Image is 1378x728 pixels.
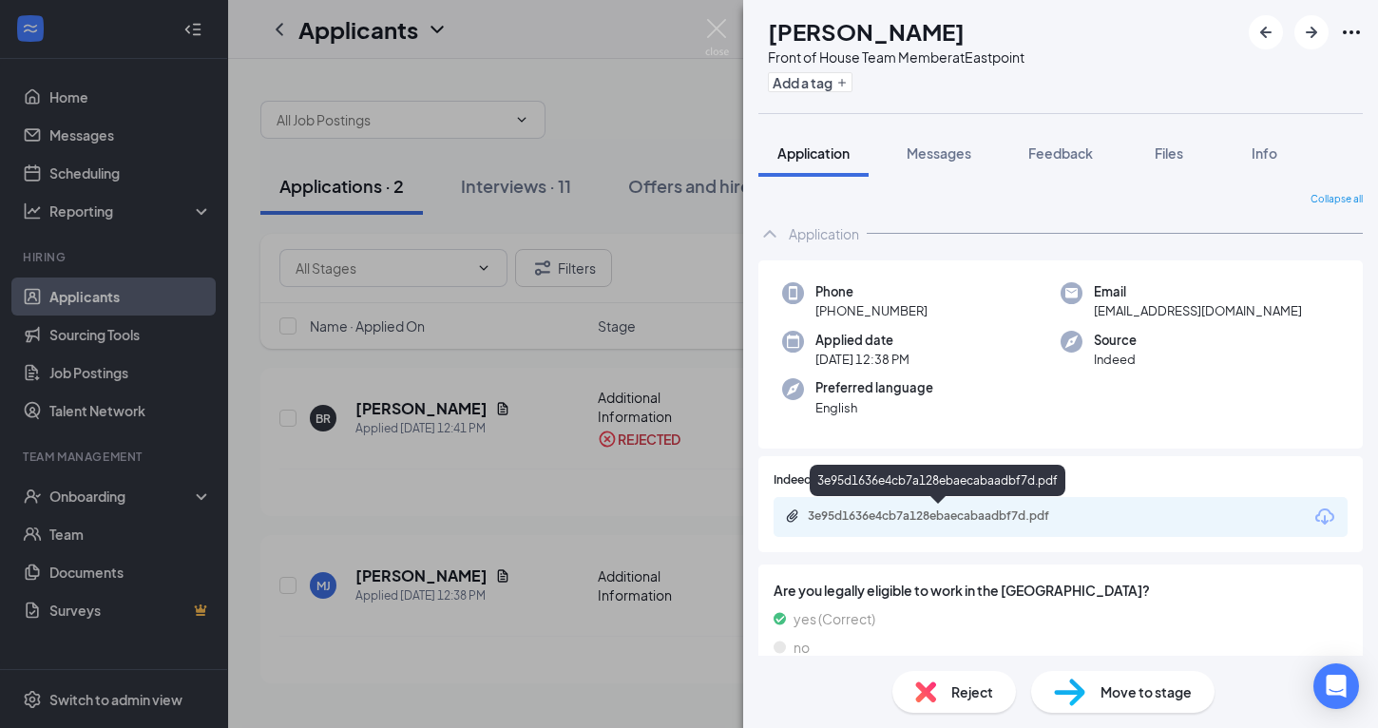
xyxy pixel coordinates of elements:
[815,398,933,417] span: English
[951,681,993,702] span: Reject
[794,637,810,658] span: no
[1094,282,1302,301] span: Email
[815,331,909,350] span: Applied date
[810,465,1065,496] div: 3e95d1636e4cb7a128ebaecabaadbf7d.pdf
[815,282,928,301] span: Phone
[1094,301,1302,320] span: [EMAIL_ADDRESS][DOMAIN_NAME]
[1249,15,1283,49] button: ArrowLeftNew
[1094,331,1137,350] span: Source
[815,378,933,397] span: Preferred language
[1252,144,1277,162] span: Info
[815,301,928,320] span: [PHONE_NUMBER]
[794,608,875,629] span: yes (Correct)
[836,77,848,88] svg: Plus
[808,508,1074,524] div: 3e95d1636e4cb7a128ebaecabaadbf7d.pdf
[768,72,852,92] button: PlusAdd a tag
[1313,663,1359,709] div: Open Intercom Messenger
[774,580,1348,601] span: Are you legally eligible to work in the [GEOGRAPHIC_DATA]?
[907,144,971,162] span: Messages
[1300,21,1323,44] svg: ArrowRight
[1311,192,1363,207] span: Collapse all
[768,15,965,48] h1: [PERSON_NAME]
[815,350,909,369] span: [DATE] 12:38 PM
[785,508,800,524] svg: Paperclip
[774,471,857,489] span: Indeed Resume
[768,48,1024,67] div: Front of House Team Member at Eastpoint
[777,144,850,162] span: Application
[1254,21,1277,44] svg: ArrowLeftNew
[789,224,859,243] div: Application
[1340,21,1363,44] svg: Ellipses
[1094,350,1137,369] span: Indeed
[1028,144,1093,162] span: Feedback
[785,508,1093,527] a: Paperclip3e95d1636e4cb7a128ebaecabaadbf7d.pdf
[1100,681,1192,702] span: Move to stage
[1155,144,1183,162] span: Files
[758,222,781,245] svg: ChevronUp
[1294,15,1329,49] button: ArrowRight
[1313,506,1336,528] svg: Download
